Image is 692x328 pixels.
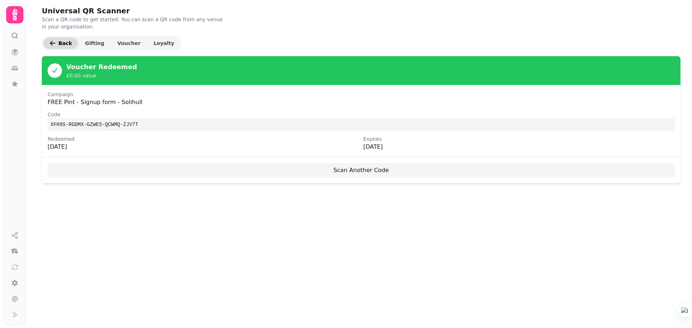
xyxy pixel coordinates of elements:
[48,111,675,118] p: Code
[148,37,180,49] button: Loyalty
[48,143,359,151] p: [DATE]
[66,62,137,72] h2: Voucher Redeemed
[48,98,675,107] p: FREE Pint - Signup form - Solihull
[43,37,78,49] button: Back
[48,135,359,143] p: Redeemed
[48,163,675,178] button: Scan Another Code
[363,143,675,151] p: [DATE]
[48,118,675,131] p: XFH9S-RGDMX-GZWE5-QCWMQ-ZJV7T
[48,91,675,98] p: Campaign
[85,41,105,46] span: Gifting
[363,135,675,143] p: Expires
[58,41,72,46] span: Back
[42,16,226,30] p: Scan a QR code to get started. You can scan a QR code from any venue in your organisation.
[154,41,174,46] span: Loyalty
[66,72,137,79] p: £ 0.00 value
[112,37,146,49] button: Voucher
[117,41,141,46] span: Voucher
[79,37,110,49] button: Gifting
[42,6,180,16] h2: Universal QR Scanner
